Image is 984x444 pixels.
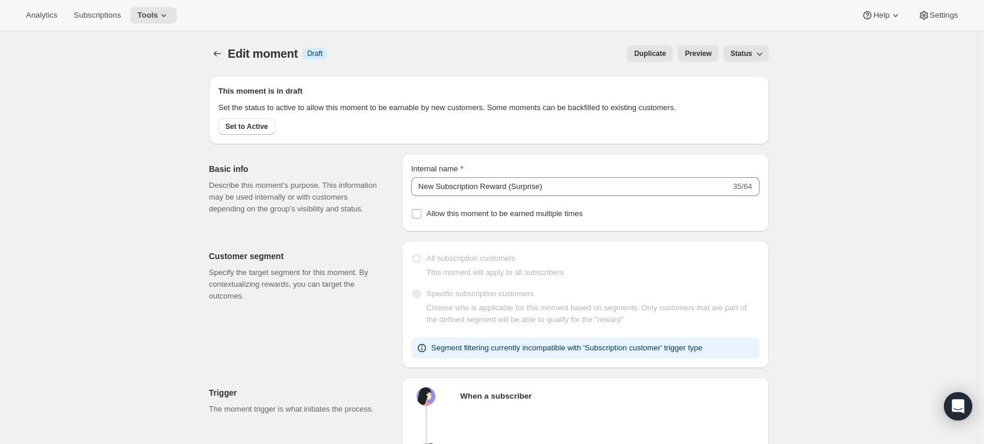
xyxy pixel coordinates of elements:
[731,49,752,58] span: Status
[307,49,322,58] span: Draft
[67,7,128,24] button: Subscriptions
[911,7,965,24] button: Settings
[219,118,275,135] button: Set to Active
[854,7,908,24] button: Help
[209,180,383,215] p: Describe this moment’s purpose. This information may be used internally or with customers dependi...
[26,11,57,20] span: Analytics
[137,11,158,20] span: Tools
[209,387,383,399] h2: Trigger
[634,49,666,58] span: Duplicate
[209,250,383,262] h2: Customer segment
[460,390,532,402] p: When a subscriber
[411,164,458,173] span: Internal name
[427,289,534,298] span: Specific subscription customers
[678,45,718,62] button: Preview
[209,403,383,415] p: The moment trigger is what initiates the process.
[209,163,383,175] h2: Basic info
[944,392,972,420] div: Open Intercom Messenger
[228,47,298,60] span: Edit moment
[411,177,731,196] input: Example: Loyal member
[130,7,177,24] button: Tools
[427,254,516,263] span: All subscription customers
[427,209,583,218] span: Allow this moment to be earned multiple times
[19,7,64,24] button: Analytics
[209,45,226,62] button: Create moment
[431,342,702,354] p: Segment filtering currently incompatible with 'Subscription customer' trigger type
[74,11,121,20] span: Subscriptions
[226,122,268,131] span: Set to Active
[219,85,689,97] h2: This moment is in draft
[873,11,889,20] span: Help
[209,267,383,302] p: Specify the target segment for this moment. By contextualizing rewards, you can target the outcomes.
[427,268,564,277] span: This moment will apply to all subscribers
[724,45,769,62] button: Status
[930,11,958,20] span: Settings
[219,102,689,114] p: Set the status to active to allow this moment to be earnable by new customers. Some moments can b...
[627,45,673,62] button: Duplicate
[685,49,711,58] span: Preview
[427,303,747,324] span: Choose who is applicable for this moment based on segments. Only customers that are part of the d...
